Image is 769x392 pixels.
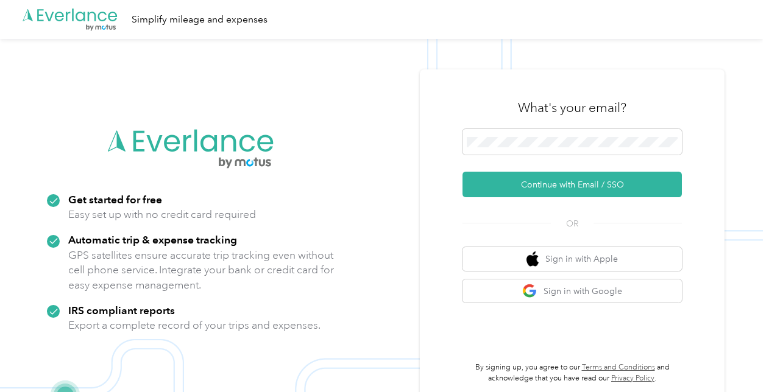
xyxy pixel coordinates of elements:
[132,12,268,27] div: Simplify mileage and expenses
[526,251,539,267] img: apple logo
[462,279,682,303] button: google logoSign in with Google
[68,304,175,317] strong: IRS compliant reports
[518,99,626,116] h3: What's your email?
[68,318,321,333] p: Export a complete record of your trips and expenses.
[462,172,682,197] button: Continue with Email / SSO
[462,362,682,383] p: By signing up, you agree to our and acknowledge that you have read our .
[462,247,682,271] button: apple logoSign in with Apple
[551,217,594,230] span: OR
[68,233,237,246] strong: Automatic trip & expense tracking
[68,207,256,222] p: Easy set up with no credit card required
[582,363,655,372] a: Terms and Conditions
[701,324,769,392] iframe: Everlance-gr Chat Button Frame
[68,193,162,206] strong: Get started for free
[522,284,537,299] img: google logo
[68,248,335,293] p: GPS satellites ensure accurate trip tracking even without cell phone service. Integrate your bank...
[611,374,654,383] a: Privacy Policy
